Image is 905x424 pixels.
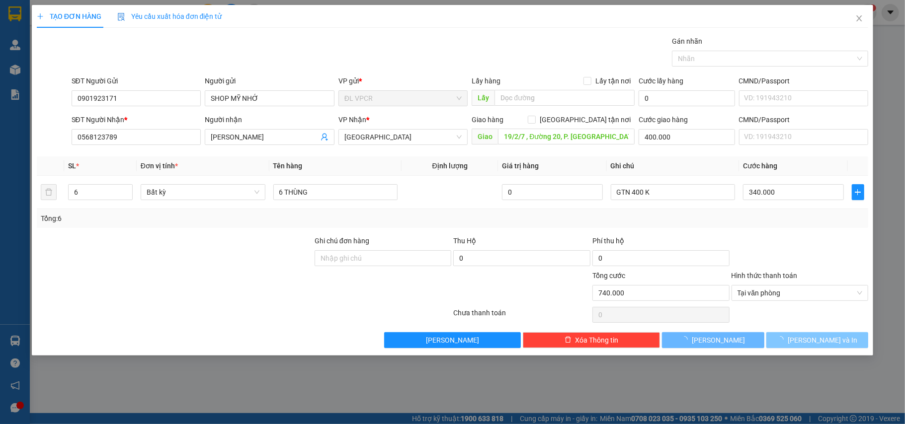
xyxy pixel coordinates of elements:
span: [PERSON_NAME] và In [788,335,857,346]
span: plus [852,188,864,196]
div: CMND/Passport [739,75,869,86]
span: TẠO ĐƠN HÀNG [37,12,101,20]
input: Ghi chú đơn hàng [315,250,452,266]
span: Thu Hộ [453,237,476,245]
button: deleteXóa Thông tin [523,332,660,348]
span: plus [37,13,44,20]
div: Tổng: 6 [41,213,350,224]
label: Cước giao hàng [639,116,688,124]
label: Ghi chú đơn hàng [315,237,369,245]
span: Đơn vị tính [141,162,178,170]
span: Định lượng [432,162,468,170]
span: Lấy hàng [472,77,500,85]
span: loading [777,336,788,343]
span: delete [565,336,572,344]
span: Tại văn phòng [738,285,863,300]
img: icon [117,13,125,21]
label: Gán nhãn [672,37,702,45]
span: ĐL Quận 1 [344,130,462,144]
button: delete [41,184,57,200]
div: VP gửi [338,75,468,86]
span: Tổng cước [592,272,625,280]
li: (c) 2017 [83,47,137,60]
span: [GEOGRAPHIC_DATA] tận nơi [536,114,635,125]
div: Người nhận [205,114,334,125]
span: Lấy tận nơi [591,75,635,86]
span: user-add [321,133,329,141]
div: Phí thu hộ [592,235,730,250]
span: Yêu cầu xuất hóa đơn điện tử [117,12,222,20]
b: Gửi khách hàng [61,14,98,61]
th: Ghi chú [607,156,740,176]
span: Bất kỳ [147,185,259,200]
div: SĐT Người Nhận [72,114,201,125]
label: Hình thức thanh toán [732,272,798,280]
button: Close [845,5,873,33]
img: logo.jpg [108,12,132,36]
span: Giá trị hàng [502,162,539,170]
input: Ghi Chú [611,184,736,200]
span: loading [681,336,692,343]
button: plus [852,184,865,200]
input: Cước lấy hàng [639,90,735,106]
span: close [855,14,863,22]
input: Cước giao hàng [639,129,735,145]
input: Dọc đường [494,90,635,106]
span: VP Nhận [338,116,366,124]
button: [PERSON_NAME] [384,332,521,348]
span: Giao hàng [472,116,503,124]
b: [DOMAIN_NAME] [83,38,137,46]
span: Tên hàng [273,162,303,170]
b: Phúc An Express [12,64,52,128]
button: [PERSON_NAME] [662,332,764,348]
button: [PERSON_NAME] và In [766,332,869,348]
span: Xóa Thông tin [576,335,619,346]
input: VD: Bàn, Ghế [273,184,398,200]
div: SĐT Người Gửi [72,75,201,86]
img: logo.jpg [12,12,62,62]
span: [PERSON_NAME] [692,335,745,346]
span: Giao [472,129,498,144]
span: Lấy [472,90,494,106]
label: Cước lấy hàng [639,77,683,85]
span: SL [68,162,76,170]
div: Người gửi [205,75,334,86]
span: Cước hàng [743,162,777,170]
input: Dọc đường [498,129,635,144]
input: 0 [502,184,602,200]
div: Chưa thanh toán [452,307,591,325]
div: CMND/Passport [739,114,869,125]
span: [PERSON_NAME] [426,335,479,346]
span: ĐL VPCR [344,91,462,106]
